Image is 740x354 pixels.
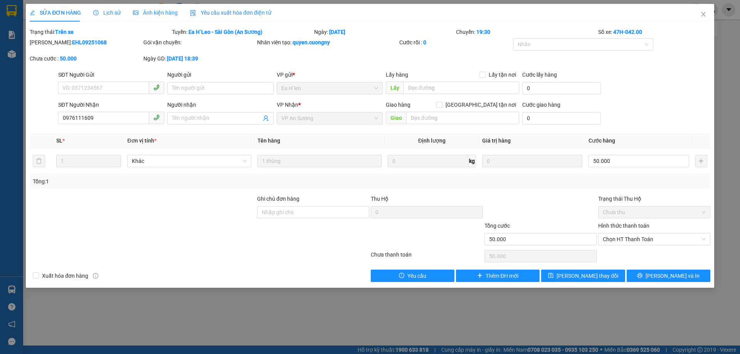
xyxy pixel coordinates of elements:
[30,54,142,63] div: Chưa cước :
[132,155,247,167] span: Khác
[637,273,642,279] span: printer
[143,54,256,63] div: Ngày GD:
[30,10,35,15] span: edit
[386,82,404,94] span: Lấy
[486,272,518,280] span: Thêm ĐH mới
[455,28,597,36] div: Chuyến:
[167,55,198,62] b: [DATE] 18:39
[386,102,410,108] span: Giao hàng
[277,70,383,79] div: VP gửi
[293,39,330,45] b: quyen.cuongny
[127,138,156,144] span: Đơn vị tính
[257,206,369,218] input: Ghi chú đơn hàng
[167,70,273,79] div: Người gửi
[482,155,582,167] input: 0
[468,155,476,167] span: kg
[60,55,77,62] b: 50.000
[153,114,160,121] span: phone
[399,273,404,279] span: exclamation-circle
[522,102,560,108] label: Cước giao hàng
[370,250,484,264] div: Chưa thanh toán
[33,155,45,167] button: delete
[695,155,707,167] button: plus
[482,138,511,144] span: Giá trị hàng
[693,4,714,25] button: Close
[613,29,642,35] b: 47H-042.00
[486,70,519,79] span: Lấy tận nơi
[72,39,107,45] b: EHL09251068
[423,39,426,45] b: 0
[257,196,299,202] label: Ghi chú đơn hàng
[476,29,490,35] b: 19:30
[93,273,98,279] span: info-circle
[153,84,160,91] span: phone
[33,177,286,186] div: Tổng: 1
[93,10,121,16] span: Lịch sử
[313,28,456,36] div: Ngày:
[548,273,553,279] span: save
[281,112,378,124] span: VP An Sương
[167,101,273,109] div: Người nhận
[386,112,406,124] span: Giao
[277,102,298,108] span: VP Nhận
[522,112,601,124] input: Cước giao hàng
[55,29,74,35] b: Trên xe
[93,10,99,15] span: clock-circle
[418,138,446,144] span: Định lượng
[281,82,378,94] span: Ea H`leo
[407,272,426,280] span: Yêu cầu
[30,38,142,47] div: [PERSON_NAME]:
[603,206,706,218] span: Chưa thu
[386,72,408,78] span: Lấy hàng
[404,82,519,94] input: Dọc đường
[329,29,345,35] b: [DATE]
[133,10,138,15] span: picture
[627,270,710,282] button: printer[PERSON_NAME] và In
[257,38,398,47] div: Nhân viên tạo:
[598,223,649,229] label: Hình thức thanh toán
[597,28,711,36] div: Số xe:
[598,195,710,203] div: Trạng thái Thu Hộ
[541,270,625,282] button: save[PERSON_NAME] thay đổi
[406,112,519,124] input: Dọc đường
[603,233,706,245] span: Chọn HT Thanh Toán
[58,70,164,79] div: SĐT Người Gửi
[557,272,618,280] span: [PERSON_NAME] thay đổi
[456,270,540,282] button: plusThêm ĐH mới
[39,272,91,280] span: Xuất hóa đơn hàng
[257,138,280,144] span: Tên hàng
[484,223,510,229] span: Tổng cước
[442,101,519,109] span: [GEOGRAPHIC_DATA] tận nơi
[188,29,262,35] b: Ea H`Leo - Sài Gòn (An Sương)
[190,10,271,16] span: Yêu cầu xuất hóa đơn điện tử
[263,115,269,121] span: user-add
[371,270,454,282] button: exclamation-circleYêu cầu
[399,38,511,47] div: Cước rồi :
[30,10,81,16] span: SỬA ĐƠN HÀNG
[56,138,62,144] span: SL
[371,196,388,202] span: Thu Hộ
[171,28,313,36] div: Tuyến:
[646,272,700,280] span: [PERSON_NAME] và In
[700,11,706,17] span: close
[477,273,483,279] span: plus
[143,38,256,47] div: Gói vận chuyển:
[257,155,382,167] input: VD: Bàn, Ghế
[58,101,164,109] div: SĐT Người Nhận
[589,138,615,144] span: Cước hàng
[133,10,178,16] span: Ảnh kiện hàng
[190,10,196,16] img: icon
[522,72,557,78] label: Cước lấy hàng
[522,82,601,94] input: Cước lấy hàng
[29,28,171,36] div: Trạng thái:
